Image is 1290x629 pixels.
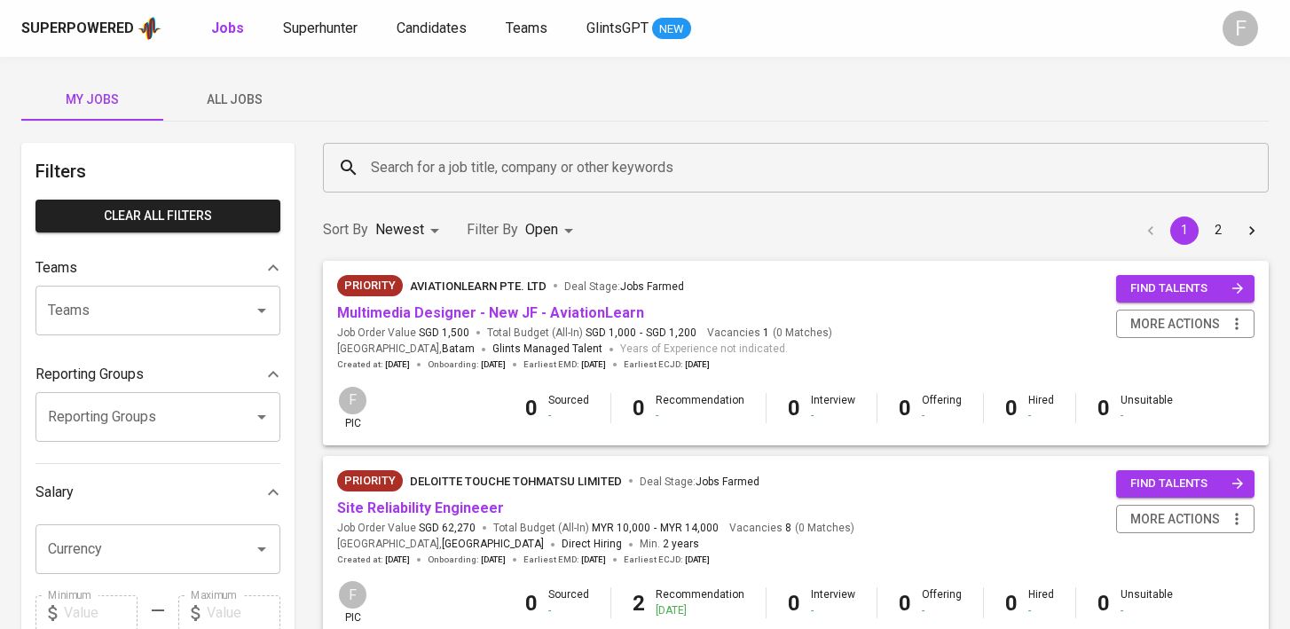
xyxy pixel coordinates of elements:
span: NEW [652,20,691,38]
div: - [548,603,589,618]
div: Hired [1028,393,1054,423]
div: F [1223,11,1258,46]
span: Created at : [337,554,410,566]
span: Deloitte Touche Tohmatsu Limited [410,475,622,488]
p: Reporting Groups [35,364,144,385]
div: Interview [811,393,855,423]
div: New Job received from Demand Team [337,275,403,296]
div: Unsuitable [1121,587,1173,617]
span: SGD 62,270 [419,521,476,536]
div: Teams [35,250,280,286]
span: Jobs Farmed [696,476,759,488]
div: New Job received from Demand Team [337,470,403,491]
span: more actions [1130,313,1220,335]
div: pic [337,385,368,431]
div: - [1028,408,1054,423]
span: Superhunter [283,20,358,36]
span: 1 [760,326,769,341]
div: - [922,603,962,618]
div: Offering [922,393,962,423]
div: Sourced [548,587,589,617]
span: All Jobs [174,89,295,111]
span: [DATE] [581,358,606,371]
span: [GEOGRAPHIC_DATA] , [337,341,475,358]
h6: Filters [35,157,280,185]
span: Vacancies ( 0 Matches ) [729,521,854,536]
div: Recommendation [656,587,744,617]
span: Earliest ECJD : [624,358,710,371]
div: Unsuitable [1121,393,1173,423]
span: [DATE] [481,358,506,371]
div: Salary [35,475,280,510]
div: - [922,408,962,423]
div: F [337,579,368,610]
div: [DATE] [656,603,744,618]
span: Teams [506,20,547,36]
div: Newest [375,214,445,247]
span: MYR 14,000 [660,521,719,536]
span: Candidates [397,20,467,36]
div: Offering [922,587,962,617]
span: Open [525,221,558,238]
span: Total Budget (All-In) [487,326,696,341]
button: Open [249,405,274,429]
p: Newest [375,219,424,240]
b: 0 [1005,396,1018,421]
button: Clear All filters [35,200,280,232]
span: My Jobs [32,89,153,111]
span: SGD 1,500 [419,326,469,341]
button: Go to page 2 [1204,216,1232,245]
span: Onboarding : [428,554,506,566]
a: Multimedia Designer - New JF - AviationLearn [337,304,644,321]
div: F [337,385,368,416]
span: find talents [1130,279,1244,299]
div: pic [337,579,368,625]
div: Superpowered [21,19,134,39]
div: - [656,408,744,423]
div: Hired [1028,587,1054,617]
button: find talents [1116,275,1255,303]
b: Jobs [211,20,244,36]
span: Earliest ECJD : [624,554,710,566]
span: Job Order Value [337,521,476,536]
button: more actions [1116,310,1255,339]
span: MYR 10,000 [592,521,650,536]
div: - [811,408,855,423]
p: Sort By [323,219,368,240]
div: - [811,603,855,618]
a: GlintsGPT NEW [586,18,691,40]
b: 0 [1097,396,1110,421]
span: [GEOGRAPHIC_DATA] [442,536,544,554]
span: 8 [783,521,791,536]
span: Aviationlearn Pte. Ltd [410,279,547,293]
div: Open [525,214,579,247]
span: Job Order Value [337,326,469,341]
span: Batam [442,341,475,358]
span: Onboarding : [428,358,506,371]
div: Reporting Groups [35,357,280,392]
span: [DATE] [385,554,410,566]
button: more actions [1116,505,1255,534]
b: 0 [788,591,800,616]
span: Total Budget (All-In) [493,521,719,536]
span: Clear All filters [50,205,266,227]
b: 0 [525,396,538,421]
span: more actions [1130,508,1220,531]
span: Min. [640,538,699,550]
nav: pagination navigation [1134,216,1269,245]
span: Glints Managed Talent [492,342,602,355]
span: - [640,326,642,341]
img: app logo [138,15,161,42]
b: 0 [899,396,911,421]
span: [DATE] [685,554,710,566]
span: [DATE] [385,358,410,371]
div: Interview [811,587,855,617]
button: Open [249,298,274,323]
a: Candidates [397,18,470,40]
button: find talents [1116,470,1255,498]
button: page 1 [1170,216,1199,245]
a: Jobs [211,18,248,40]
button: Go to next page [1238,216,1266,245]
div: - [548,408,589,423]
span: Deal Stage : [640,476,759,488]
